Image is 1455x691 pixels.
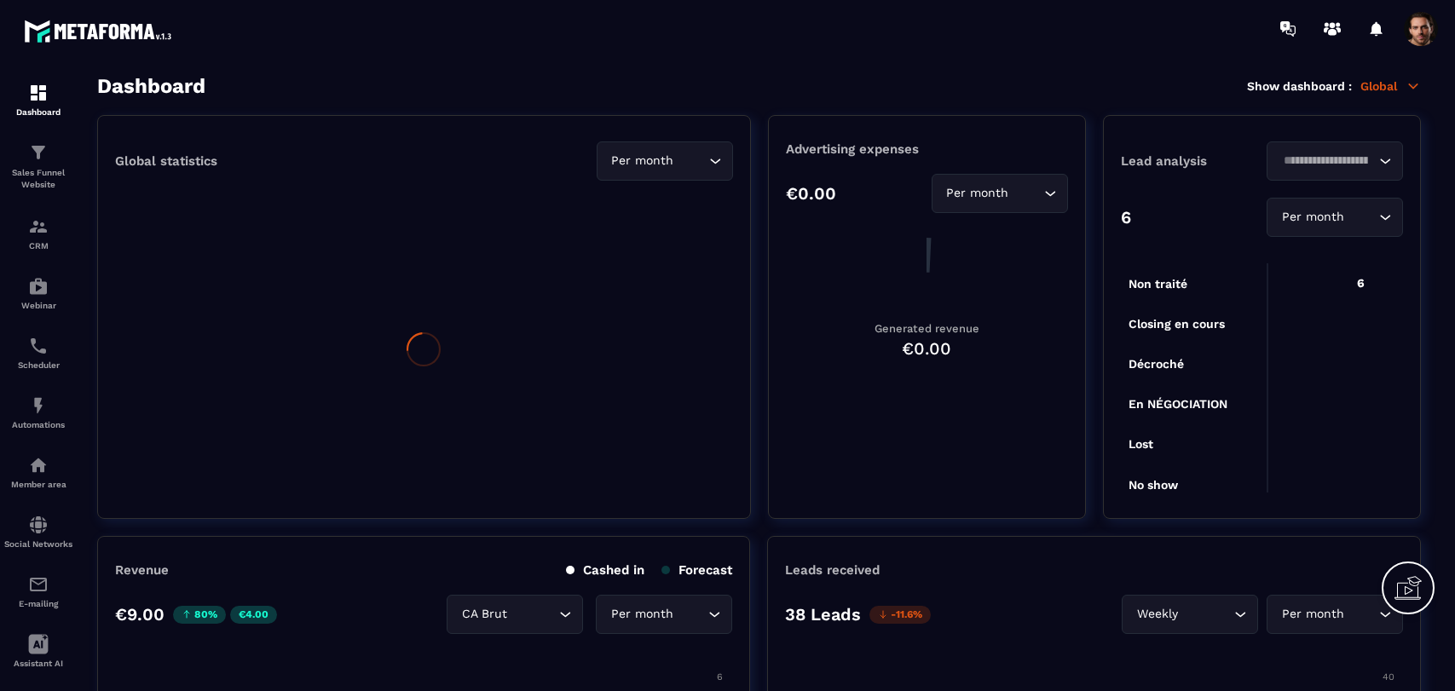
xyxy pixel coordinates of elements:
[4,204,72,263] a: formationformationCRM
[1129,437,1153,451] tspan: Lost
[607,605,677,624] span: Per month
[458,605,511,624] span: CA Brut
[1129,317,1225,331] tspan: Closing en cours
[115,562,169,578] p: Revenue
[1348,605,1375,624] input: Search for option
[28,216,49,237] img: formation
[1122,595,1258,634] div: Search for option
[4,659,72,668] p: Assistant AI
[28,515,49,535] img: social-network
[1278,152,1375,170] input: Search for option
[608,152,678,170] span: Per month
[4,301,72,310] p: Webinar
[943,184,1013,203] span: Per month
[4,323,72,383] a: schedulerschedulerScheduler
[1121,207,1131,227] p: 6
[597,141,733,181] div: Search for option
[4,360,72,370] p: Scheduler
[1129,397,1227,411] tspan: En NÉGOCIATION
[1348,208,1375,227] input: Search for option
[1267,141,1403,181] div: Search for option
[1360,78,1421,94] p: Global
[4,502,72,561] a: social-networksocial-networkSocial Networks
[97,74,205,98] h3: Dashboard
[869,606,931,624] p: -11.6%
[4,167,72,191] p: Sales Funnel Website
[28,276,49,297] img: automations
[678,152,705,170] input: Search for option
[173,606,226,624] p: 80%
[4,599,72,608] p: E-mailing
[1129,478,1179,492] tspan: No show
[4,383,72,442] a: automationsautomationsAutomations
[1129,357,1184,371] tspan: Décroché
[28,574,49,595] img: email
[1013,184,1040,203] input: Search for option
[4,480,72,489] p: Member area
[1181,605,1230,624] input: Search for option
[230,606,277,624] p: €4.00
[1121,153,1262,169] p: Lead analysis
[4,420,72,429] p: Automations
[932,174,1068,213] div: Search for option
[4,241,72,250] p: CRM
[1383,671,1394,682] tspan: 40
[28,395,49,416] img: automations
[115,153,217,169] p: Global statistics
[28,336,49,356] img: scheduler
[4,539,72,549] p: Social Networks
[447,595,583,634] div: Search for option
[4,70,72,130] a: formationformationDashboard
[1267,595,1403,634] div: Search for option
[4,263,72,323] a: automationsautomationsWebinar
[1129,277,1187,291] tspan: Non traité
[28,455,49,475] img: automations
[596,595,732,634] div: Search for option
[511,605,555,624] input: Search for option
[28,83,49,103] img: formation
[4,621,72,681] a: Assistant AI
[4,442,72,502] a: automationsautomationsMember area
[786,183,836,204] p: €0.00
[1133,605,1181,624] span: Weekly
[661,562,732,578] p: Forecast
[717,671,723,682] tspan: 6
[115,604,165,625] p: €9.00
[785,604,861,625] p: 38 Leads
[4,107,72,117] p: Dashboard
[786,141,1068,157] p: Advertising expenses
[785,562,880,578] p: Leads received
[1278,208,1348,227] span: Per month
[24,15,177,47] img: logo
[566,562,644,578] p: Cashed in
[4,561,72,621] a: emailemailE-mailing
[1267,198,1403,237] div: Search for option
[1278,605,1348,624] span: Per month
[1247,79,1352,93] p: Show dashboard :
[28,142,49,163] img: formation
[4,130,72,204] a: formationformationSales Funnel Website
[677,605,704,624] input: Search for option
